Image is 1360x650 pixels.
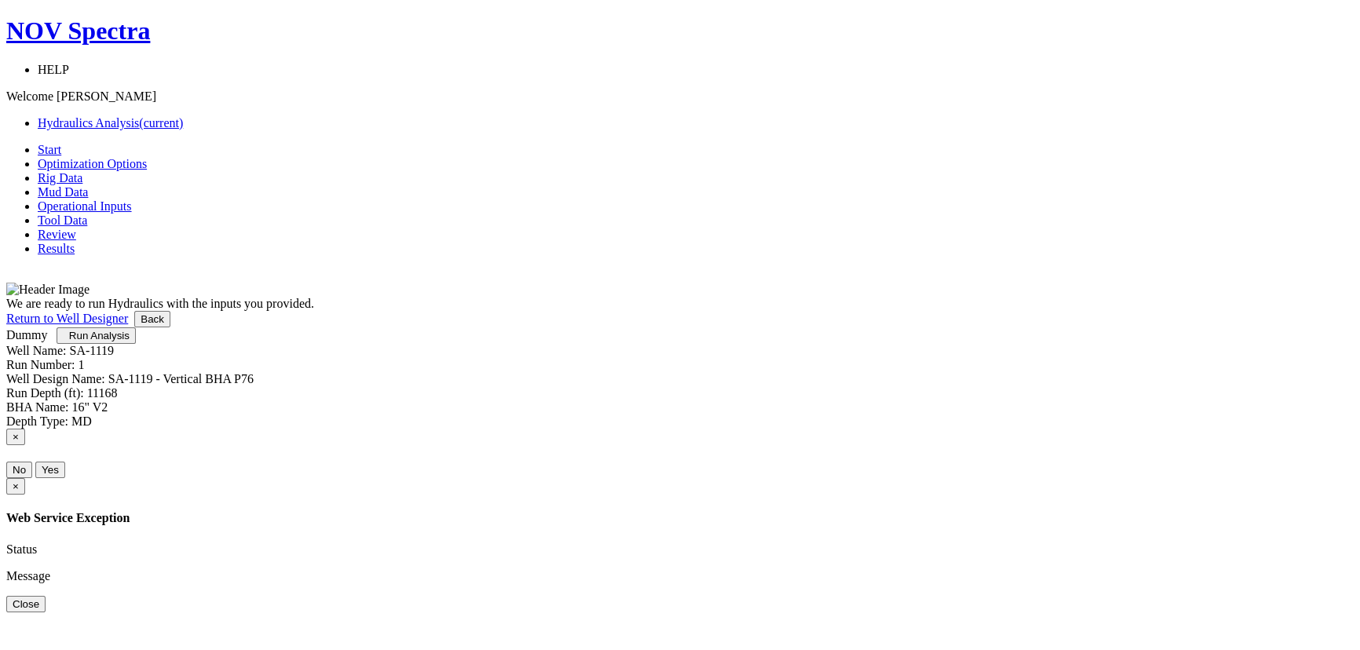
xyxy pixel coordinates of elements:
[6,297,314,310] span: We are ready to run Hydraulics with the inputs you provided.
[38,116,183,130] a: Hydraulics Analysis(current)
[38,143,61,156] a: Start
[38,185,88,199] a: Mud Data
[13,431,19,443] span: ×
[6,283,90,297] img: Header Image
[6,478,25,495] button: Close
[38,214,87,227] a: Tool Data
[87,386,118,400] label: 11168
[108,372,254,385] label: SA-1119 - Vertical BHA P76
[35,462,65,478] button: Yes
[6,596,46,612] button: Close
[13,480,19,492] span: ×
[6,511,1354,525] h4: Web Service Exception
[6,386,84,400] label: Run Depth (ft):
[38,199,132,213] a: Operational Inputs
[72,400,108,414] label: 16" V2
[6,89,53,103] span: Welcome
[79,358,85,371] label: 1
[6,400,69,414] label: BHA Name:
[69,344,114,357] label: SA-1119
[38,228,76,241] a: Review
[6,569,50,582] label: Message
[38,242,75,255] a: Results
[38,171,82,184] a: Rig Data
[6,414,68,428] label: Depth Type:
[6,16,1354,46] a: NOV Spectra
[71,414,92,428] label: MD
[38,157,147,170] a: Optimization Options
[57,327,135,344] button: Run Analysis
[38,63,69,76] span: HELP
[134,311,170,327] button: Back
[6,542,37,556] label: Status
[6,462,32,478] button: No
[69,330,130,341] span: Run Analysis
[6,358,75,371] label: Run Number:
[6,328,47,341] a: Dummy
[6,429,25,445] button: Close
[6,312,128,325] a: Return to Well Designer
[139,116,183,130] span: (current)
[6,372,105,385] label: Well Design Name:
[6,344,66,357] label: Well Name:
[57,89,156,103] span: [PERSON_NAME]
